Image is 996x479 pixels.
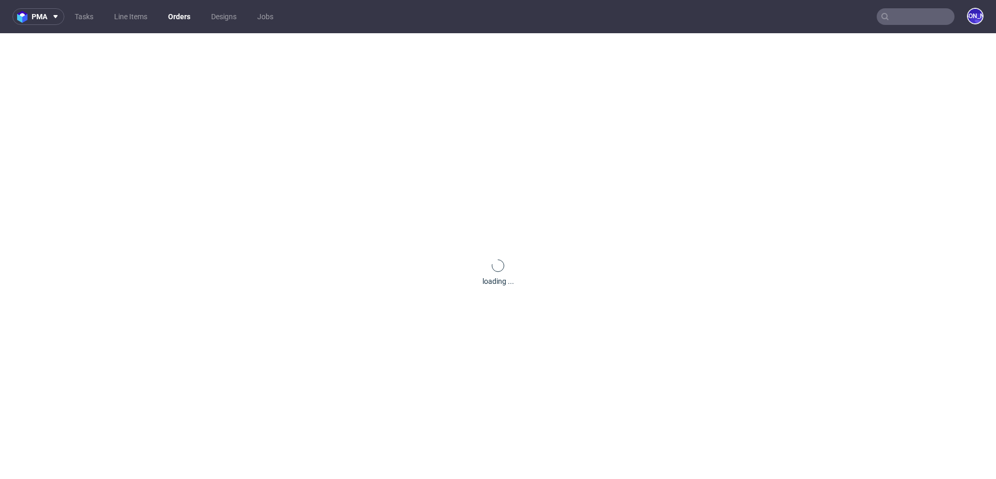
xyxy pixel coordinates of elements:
a: Orders [162,8,197,25]
a: Tasks [68,8,100,25]
figcaption: [PERSON_NAME] [968,9,983,23]
span: pma [32,13,47,20]
img: logo [17,11,32,23]
div: loading ... [482,276,514,286]
a: Line Items [108,8,154,25]
a: Jobs [251,8,280,25]
a: Designs [205,8,243,25]
button: pma [12,8,64,25]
